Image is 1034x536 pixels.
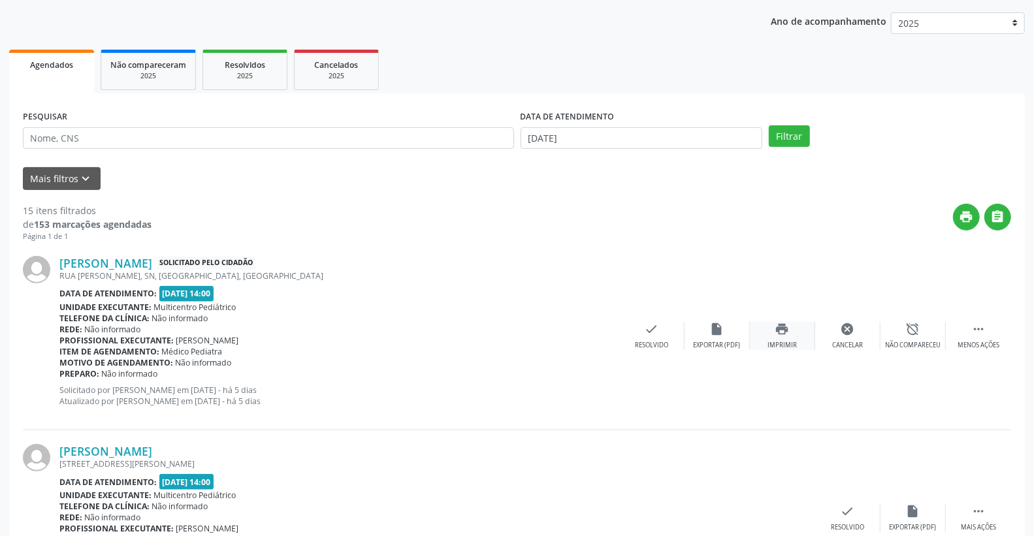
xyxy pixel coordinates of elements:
div: de [23,217,152,231]
label: DATA DE ATENDIMENTO [521,107,615,127]
div: Página 1 de 1 [23,231,152,242]
b: Profissional executante: [59,523,174,534]
b: Preparo: [59,368,99,379]
b: Data de atendimento: [59,288,157,299]
i: cancel [841,322,855,336]
i: insert_drive_file [710,322,724,336]
span: Não informado [85,512,141,523]
label: PESQUISAR [23,107,67,127]
button: Mais filtroskeyboard_arrow_down [23,167,101,190]
span: Cancelados [315,59,359,71]
i: check [645,322,659,336]
span: Multicentro Pediátrico [154,302,236,313]
span: Não informado [85,324,141,335]
span: [PERSON_NAME] [176,335,239,346]
span: Não informado [152,313,208,324]
b: Unidade executante: [59,302,152,313]
b: Item de agendamento: [59,346,159,357]
i: print [960,210,974,224]
div: Menos ações [958,341,999,350]
b: Motivo de agendamento: [59,357,173,368]
button: Filtrar [769,125,810,148]
div: Cancelar [832,341,863,350]
span: Multicentro Pediátrico [154,490,236,501]
strong: 153 marcações agendadas [34,218,152,230]
div: [STREET_ADDRESS][PERSON_NAME] [59,458,815,469]
b: Rede: [59,512,82,523]
span: Resolvidos [225,59,265,71]
span: [PERSON_NAME] [176,523,239,534]
a: [PERSON_NAME] [59,256,152,270]
i: insert_drive_file [906,504,920,518]
div: 2025 [304,71,369,81]
div: Resolvido [831,523,864,532]
span: [DATE] 14:00 [159,286,214,301]
input: Nome, CNS [23,127,514,150]
b: Data de atendimento: [59,477,157,488]
i: keyboard_arrow_down [79,172,93,186]
button:  [984,204,1011,230]
div: 15 itens filtrados [23,204,152,217]
div: Mais ações [961,523,996,532]
span: Não informado [152,501,208,512]
span: Agendados [30,59,73,71]
div: Exportar (PDF) [890,523,937,532]
span: Não informado [176,357,232,368]
span: Médico Pediatra [162,346,223,357]
b: Rede: [59,324,82,335]
div: RUA [PERSON_NAME], SN, [GEOGRAPHIC_DATA], [GEOGRAPHIC_DATA] [59,270,619,281]
img: img [23,256,50,283]
b: Unidade executante: [59,490,152,501]
b: Telefone da clínica: [59,501,150,512]
i: print [775,322,790,336]
b: Profissional executante: [59,335,174,346]
div: Não compareceu [885,341,941,350]
span: [DATE] 14:00 [159,474,214,489]
i:  [971,322,986,336]
i:  [991,210,1005,224]
div: 2025 [110,71,186,81]
span: Não informado [102,368,158,379]
p: Ano de acompanhamento [771,12,886,29]
span: Não compareceram [110,59,186,71]
b: Telefone da clínica: [59,313,150,324]
a: [PERSON_NAME] [59,444,152,458]
img: img [23,444,50,471]
div: Resolvido [635,341,668,350]
i: alarm_off [906,322,920,336]
input: Selecione um intervalo [521,127,763,150]
div: Imprimir [767,341,797,350]
i: check [841,504,855,518]
p: Solicitado por [PERSON_NAME] em [DATE] - há 5 dias Atualizado por [PERSON_NAME] em [DATE] - há 5 ... [59,385,619,407]
i:  [971,504,986,518]
div: Exportar (PDF) [694,341,741,350]
div: 2025 [212,71,278,81]
button: print [953,204,980,230]
span: Solicitado pelo cidadão [157,257,255,270]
